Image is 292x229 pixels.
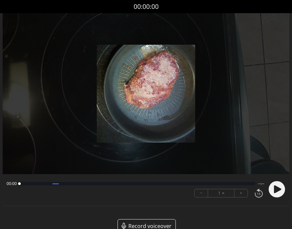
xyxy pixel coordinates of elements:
span: 00:00 [7,181,17,186]
a: 00:00:00 [134,2,159,11]
span: --:-- [258,181,264,186]
button: − [195,189,208,197]
img: Poster Image [97,45,195,143]
button: + [234,189,248,197]
div: 1 × [208,189,234,197]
